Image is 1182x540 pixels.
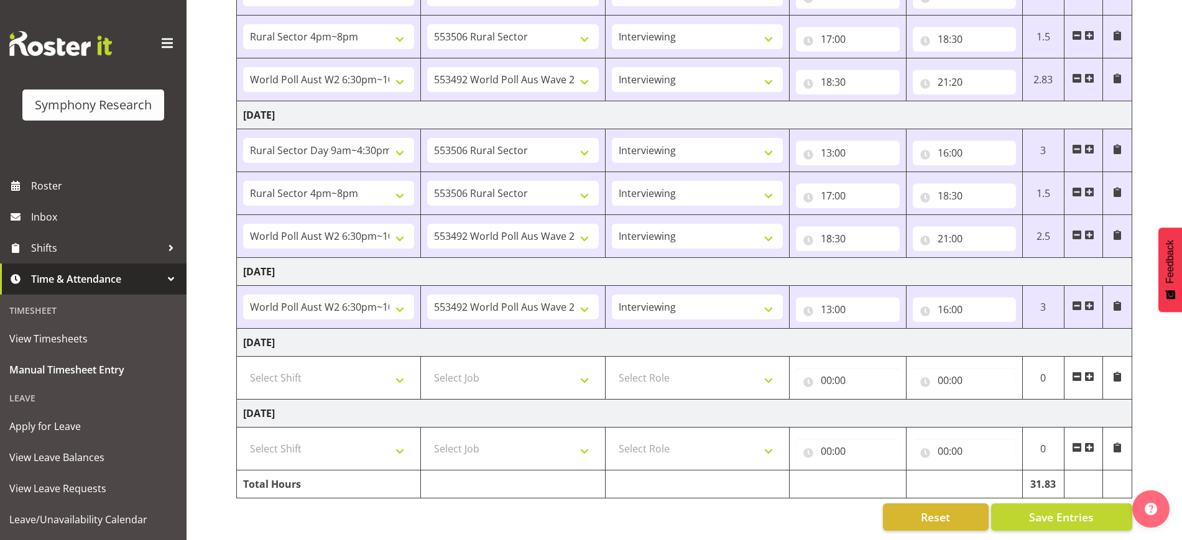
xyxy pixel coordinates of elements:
[9,31,112,56] img: Rosterit website logo
[237,329,1132,357] td: [DATE]
[3,411,183,442] a: Apply for Leave
[796,439,899,464] input: Click to select...
[9,510,177,529] span: Leave/Unavailability Calendar
[237,470,421,498] td: Total Hours
[1022,215,1064,258] td: 2.5
[3,385,183,411] div: Leave
[9,360,177,379] span: Manual Timesheet Entry
[991,503,1132,531] button: Save Entries
[1022,58,1064,101] td: 2.83
[1022,286,1064,329] td: 3
[796,140,899,165] input: Click to select...
[1022,470,1064,498] td: 31.83
[1022,428,1064,470] td: 0
[3,354,183,385] a: Manual Timesheet Entry
[3,298,183,323] div: Timesheet
[9,329,177,348] span: View Timesheets
[3,504,183,535] a: Leave/Unavailability Calendar
[913,297,1016,322] input: Click to select...
[237,101,1132,129] td: [DATE]
[31,176,180,195] span: Roster
[1022,129,1064,172] td: 3
[1165,240,1176,283] span: Feedback
[1029,509,1094,525] span: Save Entries
[1145,503,1157,515] img: help-xxl-2.png
[1022,172,1064,215] td: 1.5
[913,439,1016,464] input: Click to select...
[3,323,183,354] a: View Timesheets
[31,270,162,288] span: Time & Attendance
[796,27,899,52] input: Click to select...
[796,183,899,208] input: Click to select...
[1022,16,1064,58] td: 1.5
[883,503,989,531] button: Reset
[913,140,1016,165] input: Click to select...
[35,96,152,114] div: Symphony Research
[1158,227,1182,312] button: Feedback - Show survey
[796,70,899,94] input: Click to select...
[913,27,1016,52] input: Click to select...
[796,226,899,251] input: Click to select...
[3,473,183,504] a: View Leave Requests
[9,448,177,467] span: View Leave Balances
[31,239,162,257] span: Shifts
[9,417,177,436] span: Apply for Leave
[796,368,899,393] input: Click to select...
[237,258,1132,286] td: [DATE]
[796,297,899,322] input: Click to select...
[9,479,177,498] span: View Leave Requests
[913,183,1016,208] input: Click to select...
[913,70,1016,94] input: Click to select...
[3,442,183,473] a: View Leave Balances
[913,368,1016,393] input: Click to select...
[237,400,1132,428] td: [DATE]
[31,208,180,226] span: Inbox
[1022,357,1064,400] td: 0
[921,509,950,525] span: Reset
[913,226,1016,251] input: Click to select...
